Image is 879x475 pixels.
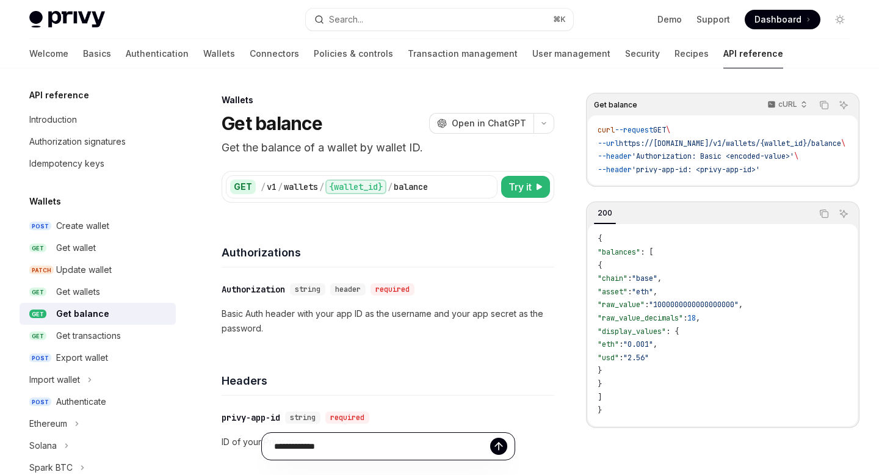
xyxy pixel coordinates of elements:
[20,237,176,259] a: GETGet wallet
[594,206,616,220] div: 200
[628,274,632,283] span: :
[598,327,666,336] span: "display_values"
[261,181,266,193] div: /
[598,125,615,135] span: curl
[429,113,534,134] button: Open in ChatGPT
[619,139,841,148] span: https://[DOMAIN_NAME]/v1/wallets/{wallet_id}/balance
[598,151,632,161] span: --header
[649,300,739,310] span: "1000000000000000000"
[687,313,696,323] span: 18
[615,125,653,135] span: --request
[20,435,176,457] button: Toggle Solana section
[325,179,386,194] div: {wallet_id}
[739,300,743,310] span: ,
[623,339,653,349] span: "0.001"
[830,10,850,29] button: Toggle dark mode
[598,274,628,283] span: "chain"
[29,244,46,253] span: GET
[29,354,51,363] span: POST
[222,244,554,261] h4: Authorizations
[29,222,51,231] span: POST
[56,263,112,277] div: Update wallet
[598,379,602,389] span: }
[598,313,683,323] span: "raw_value_decimals"
[222,412,280,424] div: privy-app-id
[325,412,369,424] div: required
[222,372,554,389] h4: Headers
[836,206,852,222] button: Ask AI
[250,39,299,68] a: Connectors
[598,287,628,297] span: "asset"
[666,327,679,336] span: : {
[666,125,670,135] span: \
[754,13,801,26] span: Dashboard
[675,39,709,68] a: Recipes
[274,433,490,460] input: Ask a question...
[83,39,111,68] a: Basics
[29,134,126,149] div: Authorization signatures
[632,287,653,297] span: "eth"
[29,288,46,297] span: GET
[20,215,176,237] a: POSTCreate wallet
[284,181,318,193] div: wallets
[29,332,46,341] span: GET
[222,139,554,156] p: Get the balance of a wallet by wallet ID.
[29,266,54,275] span: PATCH
[532,39,610,68] a: User management
[836,97,852,113] button: Ask AI
[619,339,623,349] span: :
[20,281,176,303] a: GETGet wallets
[29,11,105,28] img: light logo
[598,165,632,175] span: --header
[683,313,687,323] span: :
[295,285,320,294] span: string
[553,15,566,24] span: ⌘ K
[625,39,660,68] a: Security
[335,285,361,294] span: header
[598,261,602,270] span: {
[20,391,176,413] a: POSTAuthenticate
[371,283,414,296] div: required
[452,117,526,129] span: Open in ChatGPT
[657,13,682,26] a: Demo
[598,139,619,148] span: --url
[56,219,109,233] div: Create wallet
[56,285,100,299] div: Get wallets
[56,350,108,365] div: Export wallet
[594,100,637,110] span: Get balance
[29,372,80,387] div: Import wallet
[267,181,277,193] div: v1
[841,139,845,148] span: \
[640,247,653,257] span: : [
[394,181,428,193] div: balance
[653,287,657,297] span: ,
[29,39,68,68] a: Welcome
[20,303,176,325] a: GETGet balance
[222,283,285,296] div: Authorization
[598,339,619,349] span: "eth"
[329,12,363,27] div: Search...
[29,397,51,407] span: POST
[29,310,46,319] span: GET
[388,181,392,193] div: /
[29,88,89,103] h5: API reference
[619,353,623,363] span: :
[319,181,324,193] div: /
[222,94,554,106] div: Wallets
[314,39,393,68] a: Policies & controls
[29,416,67,431] div: Ethereum
[20,131,176,153] a: Authorization signatures
[696,13,730,26] a: Support
[598,300,645,310] span: "raw_value"
[653,339,657,349] span: ,
[29,438,57,453] div: Solana
[230,179,256,194] div: GET
[628,287,632,297] span: :
[816,206,832,222] button: Copy the contents from the code block
[598,405,602,415] span: }
[816,97,832,113] button: Copy the contents from the code block
[56,241,96,255] div: Get wallet
[645,300,649,310] span: :
[598,366,602,375] span: }
[20,153,176,175] a: Idempotency keys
